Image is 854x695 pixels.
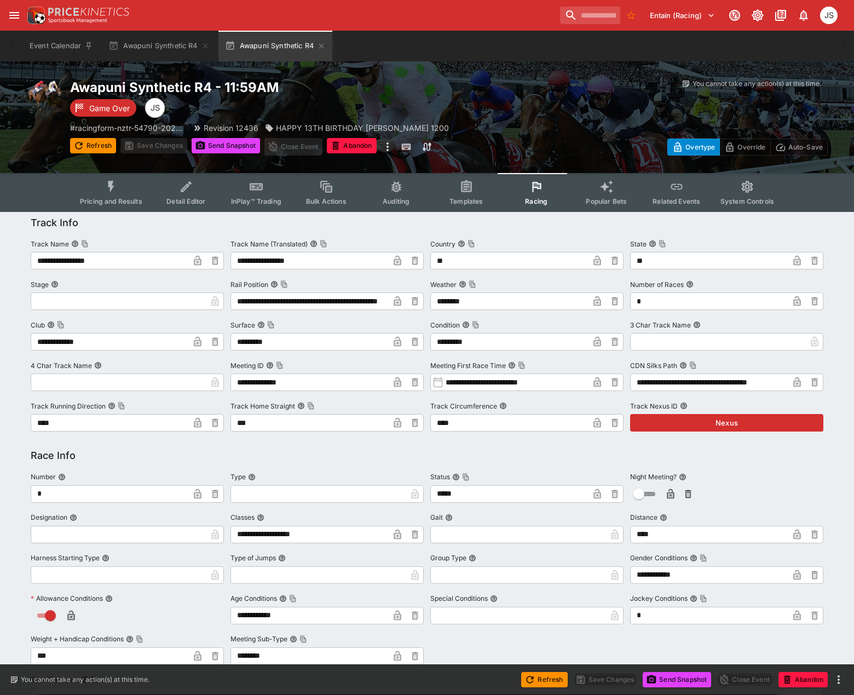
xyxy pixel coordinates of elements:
[26,79,61,114] img: horse_racing.png
[51,280,59,288] button: Stage
[58,473,66,481] button: Number
[94,361,102,369] button: 4 Char Track Name
[102,31,216,61] button: Awapuni Synthetic R4
[230,513,255,522] p: Classes
[31,320,45,330] p: Club
[218,31,332,61] button: Awapuni Synthetic R4
[659,240,666,248] button: Copy To Clipboard
[145,98,165,118] div: John Seaton
[653,197,700,205] span: Related Events
[469,280,476,288] button: Copy To Clipboard
[231,197,281,205] span: InPlay™ Trading
[70,138,116,153] button: Refresh
[630,239,647,249] p: State
[270,280,278,288] button: Rail PositionCopy To Clipboard
[31,594,103,603] p: Allowance Conditions
[468,240,475,248] button: Copy To Clipboard
[327,140,376,151] span: Mark an event as closed and abandoned.
[31,401,106,411] p: Track Running Direction
[643,672,711,687] button: Send Snapshot
[630,414,823,432] button: Nexus
[31,634,124,644] p: Weight + Handicap Conditions
[472,321,480,329] button: Copy To Clipboard
[679,361,687,369] button: CDN Silks PathCopy To Clipboard
[667,139,720,156] button: Overtype
[521,672,567,687] button: Refresh
[820,7,838,24] div: John Seaton
[230,239,308,249] p: Track Name (Translated)
[47,321,55,329] button: ClubCopy To Clipboard
[204,122,258,134] p: Revision 12436
[230,594,277,603] p: Age Conditions
[788,141,823,153] p: Auto-Save
[490,595,498,602] button: Special Conditions
[525,197,547,205] span: Racing
[70,514,77,521] button: Designation
[725,5,745,25] button: Connected to PK
[23,31,100,61] button: Event Calendar
[31,216,78,229] h5: Track Info
[690,595,697,602] button: Jockey ConditionsCopy To Clipboard
[31,239,69,249] p: Track Name
[832,673,845,686] button: more
[297,402,305,410] button: Track Home StraightCopy To Clipboard
[778,673,828,684] span: Mark an event as closed and abandoned.
[257,321,265,329] button: SurfaceCopy To Clipboard
[737,141,765,153] p: Override
[108,402,116,410] button: Track Running DirectionCopy To Clipboard
[667,139,828,156] div: Start From
[320,240,327,248] button: Copy To Clipboard
[630,472,677,481] p: Night Meeting?
[660,514,667,521] button: Distance
[719,139,770,156] button: Override
[57,321,65,329] button: Copy To Clipboard
[71,240,79,248] button: Track NameCopy To Clipboard
[685,141,715,153] p: Overtype
[445,514,453,521] button: Gait
[700,595,707,602] button: Copy To Clipboard
[230,634,287,644] p: Meeting Sub-Type
[266,361,274,369] button: Meeting IDCopy To Clipboard
[4,5,24,25] button: open drawer
[48,18,107,23] img: Sportsbook Management
[299,635,307,643] button: Copy To Clipboard
[89,102,130,114] p: Game Over
[31,449,76,462] h5: Race Info
[630,280,684,289] p: Number of Races
[430,239,455,249] p: Country
[230,280,268,289] p: Rail Position
[383,197,409,205] span: Auditing
[276,361,284,369] button: Copy To Clipboard
[778,672,828,687] button: Abandon
[508,361,516,369] button: Meeting First Race TimeCopy To Clipboard
[693,321,701,329] button: 3 Char Track Name
[31,513,67,522] p: Designation
[630,594,688,603] p: Jockey Conditions
[381,138,394,156] button: more
[166,197,205,205] span: Detail Editor
[70,79,449,96] h2: Copy To Clipboard
[289,595,297,602] button: Copy To Clipboard
[118,402,125,410] button: Copy To Clipboard
[430,361,506,370] p: Meeting First Race Time
[257,514,264,521] button: Classes
[430,594,488,603] p: Special Conditions
[430,553,466,562] p: Group Type
[21,675,149,685] p: You cannot take any action(s) at this time.
[630,401,678,411] p: Track Nexus ID
[586,197,627,205] span: Popular Bets
[693,79,821,89] p: You cannot take any action(s) at this time.
[279,595,287,602] button: Age ConditionsCopy To Clipboard
[70,122,186,134] p: Copy To Clipboard
[720,197,774,205] span: System Controls
[105,595,113,602] button: Allowance Conditions
[630,361,677,370] p: CDN Silks Path
[278,554,286,562] button: Type of Jumps
[518,361,526,369] button: Copy To Clipboard
[680,402,688,410] button: Track Nexus ID
[817,3,841,27] button: John Seaton
[248,473,256,481] button: Type
[80,197,142,205] span: Pricing and Results
[230,472,246,481] p: Type
[81,240,89,248] button: Copy To Clipboard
